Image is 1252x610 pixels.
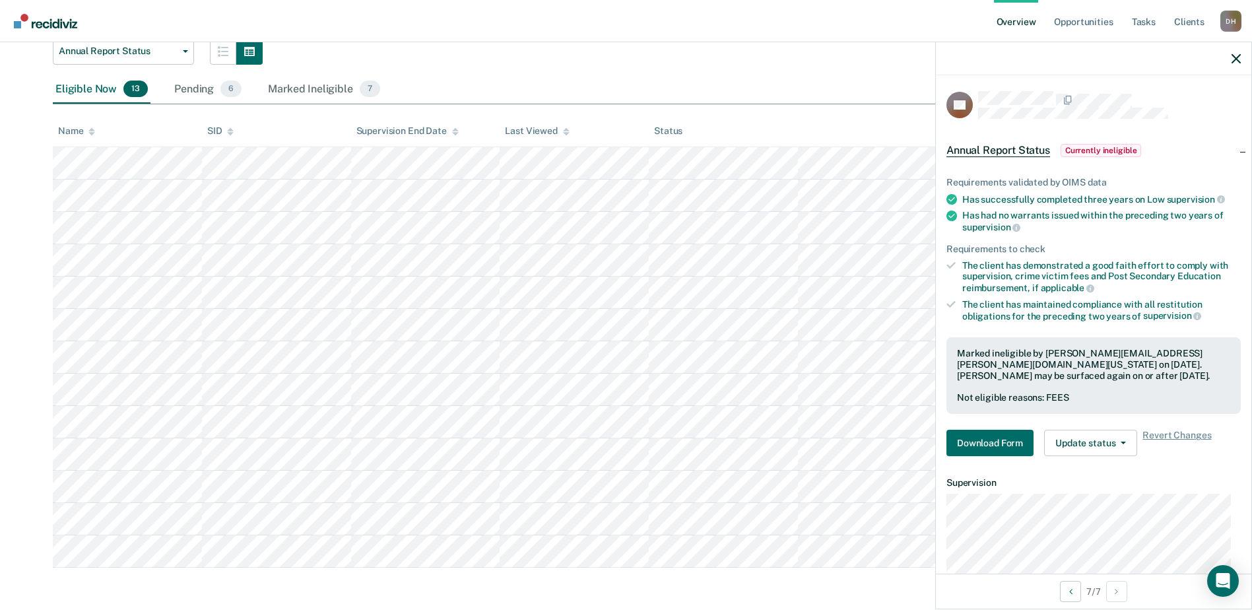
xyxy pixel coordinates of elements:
button: Next Opportunity [1106,581,1127,602]
span: Annual Report Status [59,46,178,57]
span: 6 [220,81,242,98]
span: 13 [123,81,148,98]
div: The client has maintained compliance with all restitution obligations for the preceding two years of [962,299,1241,322]
div: Has had no warrants issued within the preceding two years of [962,210,1241,232]
div: Eligible Now [53,75,150,104]
div: Pending [172,75,244,104]
span: Currently ineligible [1061,144,1142,157]
span: supervision [1143,310,1201,321]
div: The client has demonstrated a good faith effort to comply with supervision, crime victim fees and... [962,260,1241,294]
a: Navigate to form link [946,430,1039,456]
button: Previous Opportunity [1060,581,1081,602]
div: Marked ineligible by [PERSON_NAME][EMAIL_ADDRESS][PERSON_NAME][DOMAIN_NAME][US_STATE] on [DATE]. ... [957,348,1230,381]
span: applicable [1041,283,1094,293]
div: Not eligible reasons: FEES [957,392,1230,403]
button: Update status [1044,430,1137,456]
img: Recidiviz [14,14,77,28]
div: Requirements to check [946,244,1241,255]
div: Has successfully completed three years on Low [962,193,1241,205]
div: 7 / 7 [936,574,1251,609]
span: supervision [1167,194,1225,205]
span: 7 [360,81,380,98]
div: Annual Report StatusCurrently ineligible [936,129,1251,172]
dt: Supervision [946,477,1241,489]
div: Supervision End Date [356,125,459,137]
div: D H [1220,11,1241,32]
div: Name [58,125,95,137]
span: Revert Changes [1142,430,1211,456]
div: Marked Ineligible [265,75,383,104]
button: Download Form [946,430,1034,456]
span: Annual Report Status [946,144,1050,157]
div: SID [207,125,234,137]
div: Requirements validated by OIMS data [946,177,1241,188]
button: Profile dropdown button [1220,11,1241,32]
div: Status [654,125,682,137]
div: Last Viewed [505,125,569,137]
span: supervision [962,222,1020,232]
div: Open Intercom Messenger [1207,565,1239,597]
